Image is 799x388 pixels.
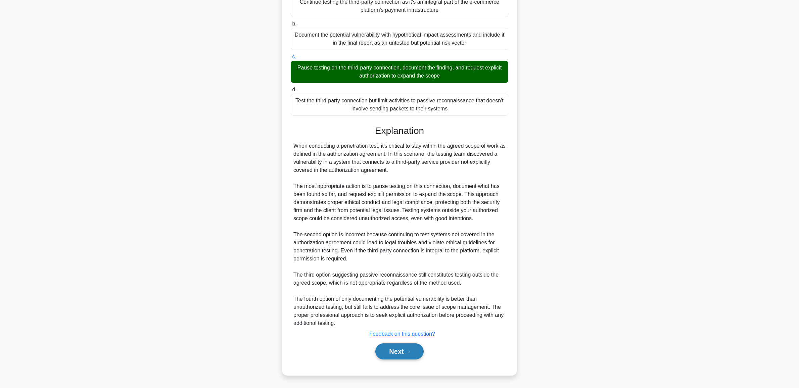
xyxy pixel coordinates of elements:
[292,54,296,59] span: c.
[375,343,423,359] button: Next
[292,87,296,92] span: d.
[292,21,296,27] span: b.
[369,331,435,337] a: Feedback on this question?
[291,94,508,116] div: Test the third-party connection but limit activities to passive reconnaissance that doesn't invol...
[295,125,504,137] h3: Explanation
[291,61,508,83] div: Pause testing on the third-party connection, document the finding, and request explicit authoriza...
[293,142,506,327] div: When conducting a penetration test, it's critical to stay within the agreed scope of work as defi...
[291,28,508,50] div: Document the potential vulnerability with hypothetical impact assessments and include it in the f...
